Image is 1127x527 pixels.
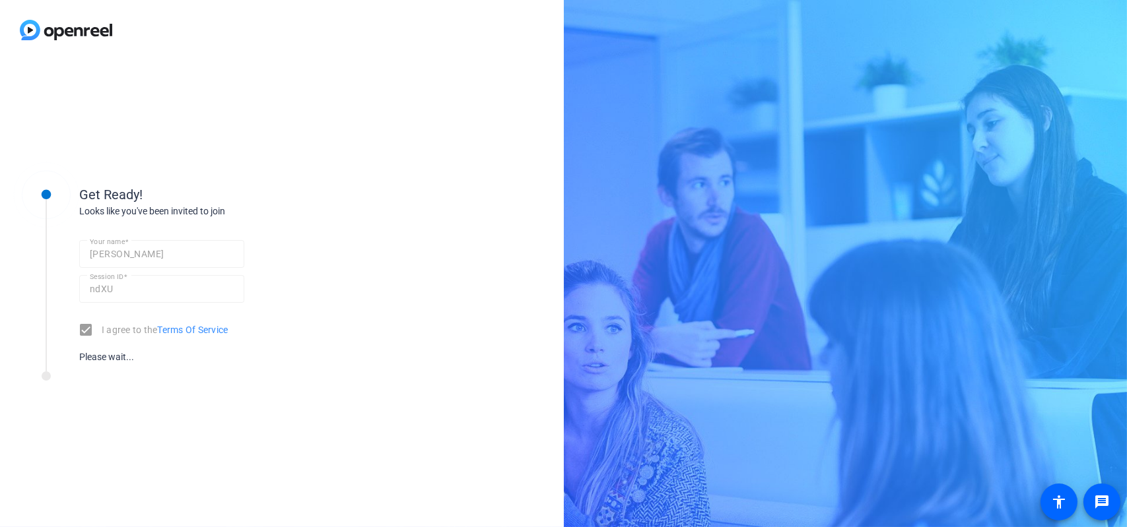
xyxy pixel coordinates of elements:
div: Please wait... [79,350,244,364]
mat-icon: accessibility [1051,494,1067,510]
div: Looks like you've been invited to join [79,204,343,218]
mat-label: Your name [90,237,125,245]
mat-icon: message [1094,494,1110,510]
div: Get Ready! [79,185,343,204]
mat-label: Session ID [90,272,123,280]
